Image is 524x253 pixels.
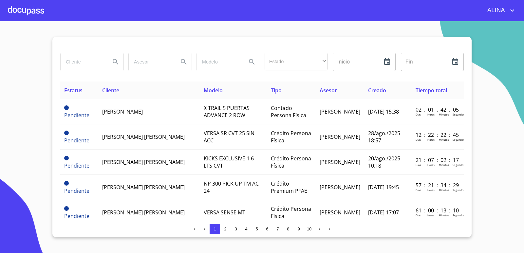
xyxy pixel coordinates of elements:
[204,209,245,216] span: VERSA SENSE MT
[197,53,241,71] input: search
[210,224,220,234] button: 1
[204,155,254,169] span: KICKS EXCLUSIVE 1 6 LTS CVT
[427,113,435,116] p: Horas
[262,224,272,234] button: 6
[272,224,283,234] button: 7
[416,131,460,138] p: 12 : 22 : 22 : 45
[102,133,185,140] span: [PERSON_NAME] [PERSON_NAME]
[61,53,105,71] input: search
[271,205,311,220] span: Crédito Persona Física
[102,209,185,216] span: [PERSON_NAME] [PERSON_NAME]
[320,184,360,191] span: [PERSON_NAME]
[320,108,360,115] span: [PERSON_NAME]
[453,163,465,167] p: Segundos
[64,131,69,135] span: Pendiente
[416,156,460,164] p: 21 : 07 : 02 : 17
[204,130,254,144] span: VERSA SR CVT 25 SIN ACC
[368,87,386,94] span: Creado
[320,209,360,216] span: [PERSON_NAME]
[176,54,192,70] button: Search
[64,187,89,194] span: Pendiente
[245,226,247,231] span: 4
[439,138,449,141] p: Minutos
[276,226,279,231] span: 7
[368,184,399,191] span: [DATE] 19:45
[416,213,421,217] p: Dias
[297,226,300,231] span: 9
[241,224,252,234] button: 4
[427,138,435,141] p: Horas
[220,224,231,234] button: 2
[427,188,435,192] p: Horas
[64,162,89,169] span: Pendiente
[439,163,449,167] p: Minutos
[416,138,421,141] p: Dias
[453,138,465,141] p: Segundos
[453,188,465,192] p: Segundos
[416,188,421,192] p: Dias
[271,104,306,119] span: Contado Persona Física
[266,226,268,231] span: 6
[204,180,259,194] span: NP 300 PICK UP TM AC 24
[416,182,460,189] p: 57 : 21 : 34 : 29
[64,87,83,94] span: Estatus
[427,213,435,217] p: Horas
[439,113,449,116] p: Minutos
[283,224,293,234] button: 8
[231,224,241,234] button: 3
[64,137,89,144] span: Pendiente
[64,112,89,119] span: Pendiente
[320,87,337,94] span: Asesor
[416,207,460,214] p: 61 : 00 : 13 : 10
[234,226,237,231] span: 3
[64,156,69,160] span: Pendiente
[320,158,360,166] span: [PERSON_NAME]
[224,226,226,231] span: 2
[416,87,447,94] span: Tiempo total
[64,181,69,186] span: Pendiente
[252,224,262,234] button: 5
[293,224,304,234] button: 9
[102,87,119,94] span: Cliente
[102,184,185,191] span: [PERSON_NAME] [PERSON_NAME]
[271,180,307,194] span: Crédito Premium PFAE
[108,54,123,70] button: Search
[482,5,516,16] button: account of current user
[204,104,250,119] span: X TRAIL 5 PUERTAS ADVANCE 2 ROW
[416,106,460,113] p: 02 : 01 : 42 : 05
[368,108,399,115] span: [DATE] 15:38
[64,206,69,211] span: Pendiente
[482,5,508,16] span: ALINA
[129,53,173,71] input: search
[287,226,289,231] span: 8
[271,130,311,144] span: Crédito Persona Física
[427,163,435,167] p: Horas
[307,226,311,231] span: 10
[368,209,399,216] span: [DATE] 17:07
[255,226,258,231] span: 5
[64,105,69,110] span: Pendiente
[102,108,143,115] span: [PERSON_NAME]
[304,224,314,234] button: 10
[265,53,327,70] div: ​
[64,212,89,220] span: Pendiente
[204,87,223,94] span: Modelo
[320,133,360,140] span: [PERSON_NAME]
[368,130,400,144] span: 28/ago./2025 18:57
[439,213,449,217] p: Minutos
[453,113,465,116] p: Segundos
[214,226,216,231] span: 1
[416,163,421,167] p: Dias
[368,155,400,169] span: 20/ago./2025 10:18
[453,213,465,217] p: Segundos
[416,113,421,116] p: Dias
[271,155,311,169] span: Crédito Persona Física
[271,87,282,94] span: Tipo
[439,188,449,192] p: Minutos
[102,158,185,166] span: [PERSON_NAME] [PERSON_NAME]
[244,54,260,70] button: Search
